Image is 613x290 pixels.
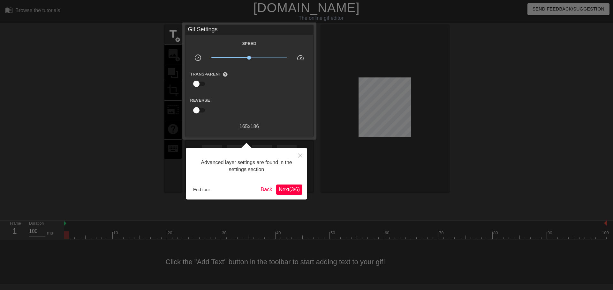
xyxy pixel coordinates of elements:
button: Next [276,185,302,195]
button: Back [258,185,275,195]
div: Advanced layer settings are found in the settings section [191,153,302,180]
button: Close [293,148,307,163]
span: Next ( 3 / 6 ) [279,187,300,192]
button: End tour [191,185,213,194]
